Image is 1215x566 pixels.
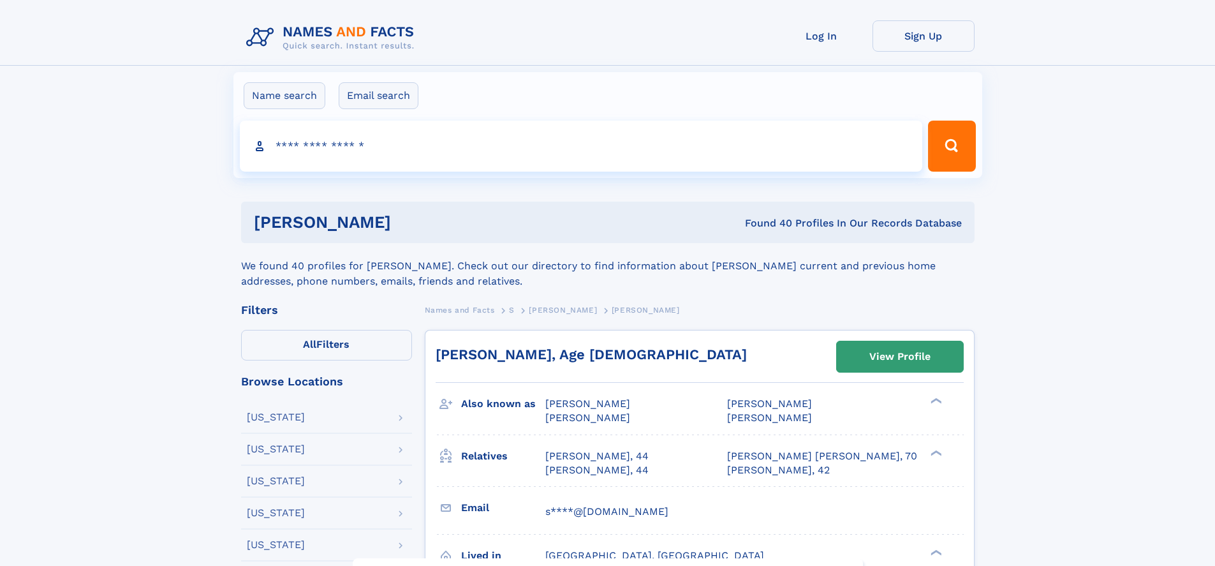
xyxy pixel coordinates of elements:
[461,393,545,415] h3: Also known as
[247,540,305,550] div: [US_STATE]
[241,20,425,55] img: Logo Names and Facts
[247,508,305,518] div: [US_STATE]
[727,449,917,463] a: [PERSON_NAME] [PERSON_NAME], 70
[254,214,568,230] h1: [PERSON_NAME]
[927,548,943,556] div: ❯
[247,412,305,422] div: [US_STATE]
[244,82,325,109] label: Name search
[247,444,305,454] div: [US_STATE]
[545,449,649,463] a: [PERSON_NAME], 44
[873,20,975,52] a: Sign Up
[247,476,305,486] div: [US_STATE]
[568,216,962,230] div: Found 40 Profiles In Our Records Database
[928,121,975,172] button: Search Button
[425,302,495,318] a: Names and Facts
[727,412,812,424] span: [PERSON_NAME]
[770,20,873,52] a: Log In
[545,549,764,562] span: [GEOGRAPHIC_DATA], [GEOGRAPHIC_DATA]
[545,412,630,424] span: [PERSON_NAME]
[927,449,943,457] div: ❯
[241,304,412,316] div: Filters
[303,338,316,350] span: All
[727,398,812,410] span: [PERSON_NAME]
[869,342,931,371] div: View Profile
[927,397,943,405] div: ❯
[461,445,545,467] h3: Relatives
[241,376,412,387] div: Browse Locations
[436,346,747,362] a: [PERSON_NAME], Age [DEMOGRAPHIC_DATA]
[461,497,545,519] h3: Email
[545,398,630,410] span: [PERSON_NAME]
[509,306,515,315] span: S
[529,306,597,315] span: [PERSON_NAME]
[545,463,649,477] a: [PERSON_NAME], 44
[727,463,830,477] a: [PERSON_NAME], 42
[509,302,515,318] a: S
[339,82,418,109] label: Email search
[612,306,680,315] span: [PERSON_NAME]
[529,302,597,318] a: [PERSON_NAME]
[240,121,923,172] input: search input
[837,341,963,372] a: View Profile
[241,243,975,289] div: We found 40 profiles for [PERSON_NAME]. Check out our directory to find information about [PERSON...
[241,330,412,361] label: Filters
